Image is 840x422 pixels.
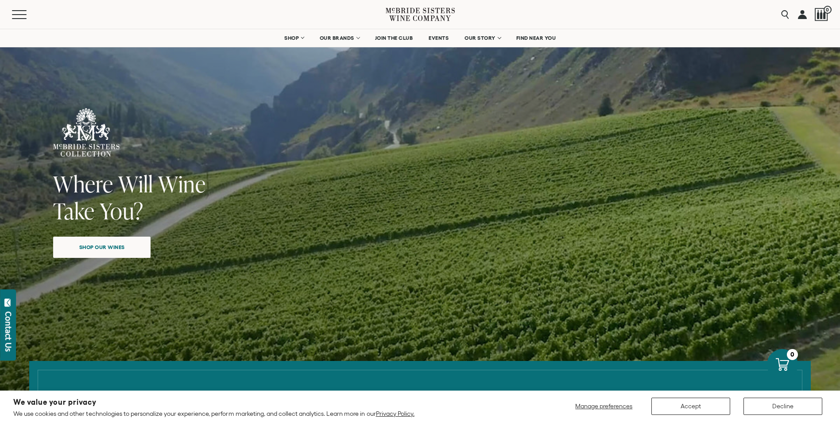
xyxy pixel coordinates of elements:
span: JOIN THE CLUB [375,35,413,41]
button: Accept [651,398,730,415]
span: OUR BRANDS [320,35,354,41]
span: Where [53,169,113,199]
span: You? [100,196,143,226]
a: EVENTS [423,29,454,47]
div: 0 [787,349,798,360]
span: Will [118,169,153,199]
span: EVENTS [429,35,449,41]
p: We use cookies and other technologies to personalize your experience, perform marketing, and coll... [13,410,414,418]
h2: We value your privacy [13,399,414,406]
span: FIND NEAR YOU [516,35,556,41]
a: Shop our wines [53,237,151,258]
a: OUR BRANDS [314,29,365,47]
span: OUR STORY [465,35,495,41]
button: Decline [743,398,822,415]
a: OUR STORY [459,29,506,47]
div: Contact Us [4,311,13,352]
span: Manage preferences [575,403,632,410]
span: Wine [158,169,206,199]
a: Privacy Policy. [376,410,414,417]
a: FIND NEAR YOU [511,29,562,47]
span: Shop our wines [64,238,140,256]
a: JOIN THE CLUB [369,29,419,47]
span: SHOP [284,35,299,41]
a: SHOP [279,29,310,47]
button: Mobile Menu Trigger [12,10,44,19]
span: Take [53,196,95,226]
button: Manage preferences [570,398,638,415]
span: 0 [824,6,832,14]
